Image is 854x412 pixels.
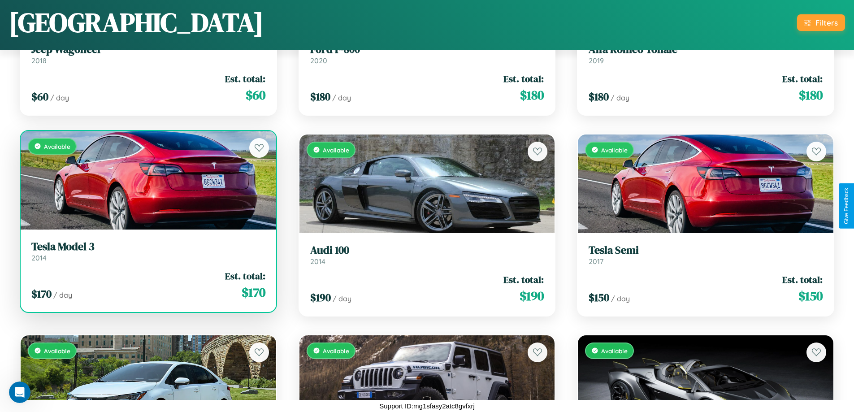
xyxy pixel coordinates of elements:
[797,14,845,31] button: Filters
[31,43,265,65] a: Jeep Wagoneer2018
[601,347,628,355] span: Available
[589,290,609,305] span: $ 150
[589,257,603,266] span: 2017
[225,72,265,85] span: Est. total:
[589,244,823,257] h3: Tesla Semi
[333,294,351,303] span: / day
[379,400,475,412] p: Support ID: mg1sfasy2atc8gvfxrj
[782,72,823,85] span: Est. total:
[50,93,69,102] span: / day
[310,257,325,266] span: 2014
[310,56,327,65] span: 2020
[503,273,544,286] span: Est. total:
[798,287,823,305] span: $ 150
[843,188,850,224] div: Give Feedback
[9,382,30,403] iframe: Intercom live chat
[225,269,265,282] span: Est. total:
[31,240,265,253] h3: Tesla Model 3
[310,89,330,104] span: $ 180
[31,286,52,301] span: $ 170
[310,244,544,257] h3: Audi 100
[799,86,823,104] span: $ 180
[611,294,630,303] span: / day
[601,146,628,154] span: Available
[332,93,351,102] span: / day
[611,93,629,102] span: / day
[589,89,609,104] span: $ 180
[310,244,544,266] a: Audi 1002014
[815,18,838,27] div: Filters
[503,72,544,85] span: Est. total:
[44,347,70,355] span: Available
[310,43,544,56] h3: Ford F-800
[53,291,72,299] span: / day
[31,43,265,56] h3: Jeep Wagoneer
[246,86,265,104] span: $ 60
[9,4,264,41] h1: [GEOGRAPHIC_DATA]
[31,89,48,104] span: $ 60
[589,244,823,266] a: Tesla Semi2017
[782,273,823,286] span: Est. total:
[520,287,544,305] span: $ 190
[323,146,349,154] span: Available
[589,43,823,56] h3: Alfa Romeo Tonale
[589,56,604,65] span: 2019
[323,347,349,355] span: Available
[31,240,265,262] a: Tesla Model 32014
[31,56,47,65] span: 2018
[242,283,265,301] span: $ 170
[44,143,70,150] span: Available
[520,86,544,104] span: $ 180
[589,43,823,65] a: Alfa Romeo Tonale2019
[310,290,331,305] span: $ 190
[31,253,47,262] span: 2014
[310,43,544,65] a: Ford F-8002020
